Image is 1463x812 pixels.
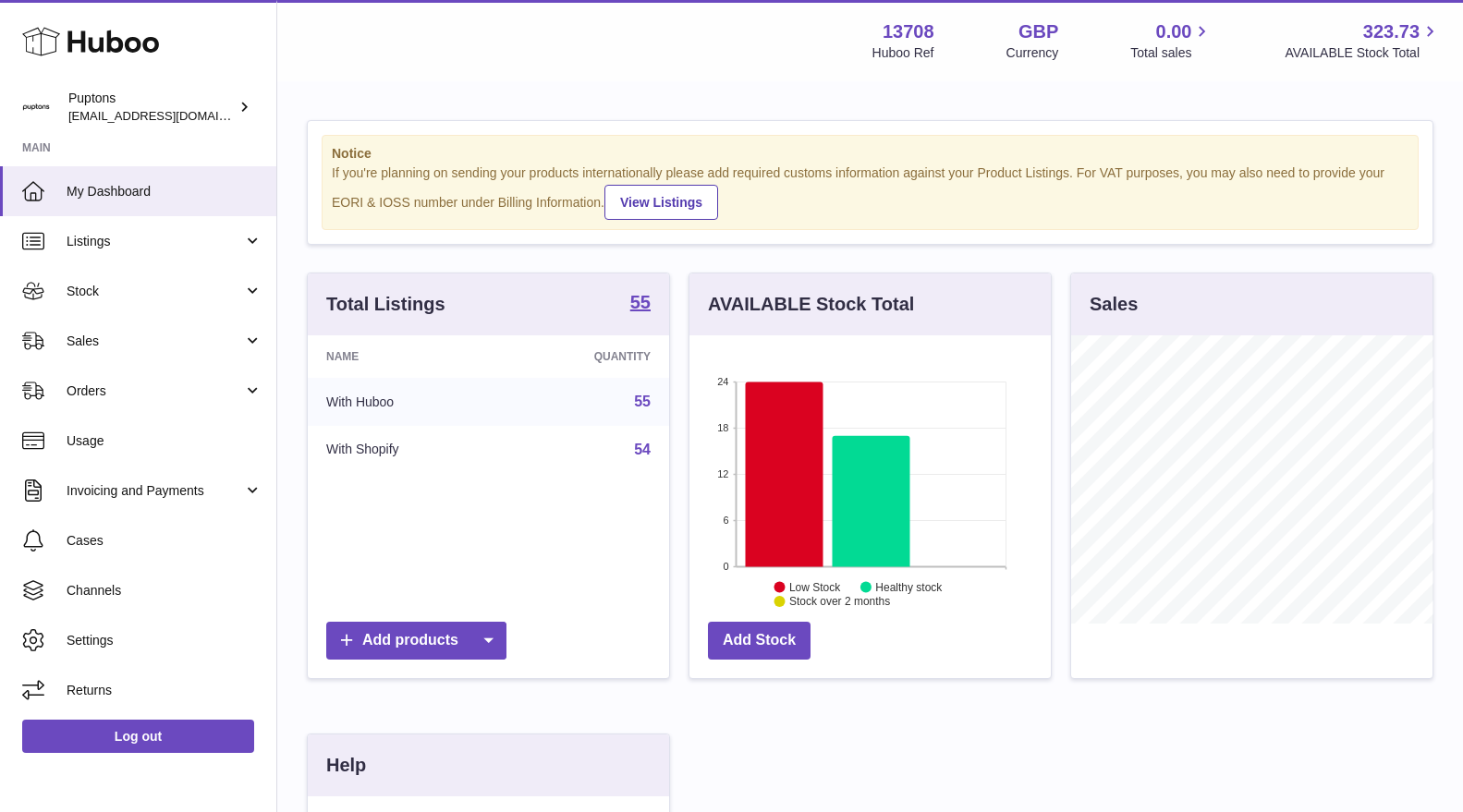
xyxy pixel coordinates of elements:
a: 0.00 Total sales [1130,19,1213,62]
span: 323.73 [1363,19,1420,44]
div: If you're planning on sending your products internationally please add required customs informati... [332,164,1408,220]
text: 6 [723,515,728,526]
span: Invoicing and Payments [67,482,243,500]
div: Huboo Ref [872,44,934,62]
strong: 55 [630,293,651,311]
span: Total sales [1130,44,1213,62]
text: Healthy stock [875,580,943,593]
span: Listings [67,233,243,250]
span: Stock [67,283,243,300]
a: 323.73 AVAILABLE Stock Total [1285,19,1441,62]
span: Cases [67,532,262,550]
text: Stock over 2 months [789,595,890,608]
div: Puptons [68,90,235,125]
span: My Dashboard [67,183,262,200]
strong: Notice [332,145,1408,163]
span: Returns [67,682,262,699]
td: With Shopify [308,426,503,474]
strong: GBP [1018,19,1058,44]
a: View Listings [604,185,718,220]
span: Channels [67,582,262,600]
a: Add products [326,622,506,660]
div: Currency [1006,44,1059,62]
img: hello@puptons.com [22,93,50,121]
span: Usage [67,432,262,450]
span: Sales [67,333,243,350]
text: 0 [723,561,728,572]
text: Low Stock [789,580,841,593]
h3: Help [326,753,366,778]
h3: Total Listings [326,292,445,317]
a: 54 [634,442,651,457]
a: Add Stock [708,622,811,660]
span: AVAILABLE Stock Total [1285,44,1441,62]
th: Quantity [503,335,669,378]
span: [EMAIL_ADDRESS][DOMAIN_NAME] [68,108,272,123]
h3: Sales [1090,292,1138,317]
strong: 13708 [883,19,934,44]
span: Settings [67,632,262,649]
td: With Huboo [308,378,503,426]
span: 0.00 [1156,19,1192,44]
a: 55 [634,394,651,409]
text: 24 [717,376,728,387]
h3: AVAILABLE Stock Total [708,292,914,317]
span: Orders [67,382,243,400]
th: Name [308,335,503,378]
text: 18 [717,422,728,433]
text: 12 [717,468,728,479]
a: 55 [630,293,651,315]
a: Log out [22,720,254,753]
